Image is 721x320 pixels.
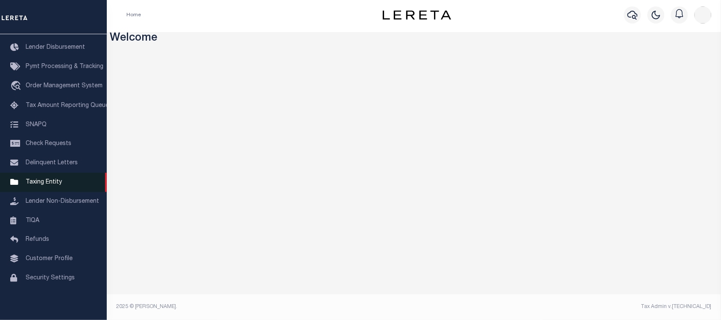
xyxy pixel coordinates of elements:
[26,141,71,147] span: Check Requests
[26,217,39,223] span: TIQA
[10,81,24,92] i: travel_explore
[26,83,103,89] span: Order Management System
[26,160,78,166] span: Delinquent Letters
[26,103,109,109] span: Tax Amount Reporting Queue
[26,237,49,243] span: Refunds
[26,199,99,204] span: Lender Non-Disbursement
[26,64,103,70] span: Pymt Processing & Tracking
[110,303,414,311] div: 2025 © [PERSON_NAME].
[126,11,141,19] li: Home
[26,44,85,50] span: Lender Disbursement
[26,179,62,185] span: Taxing Entity
[26,275,75,281] span: Security Settings
[110,32,718,45] h3: Welcome
[420,303,712,311] div: Tax Admin v.[TECHNICAL_ID]
[26,121,47,127] span: SNAPQ
[26,256,73,262] span: Customer Profile
[383,10,451,20] img: logo-dark.svg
